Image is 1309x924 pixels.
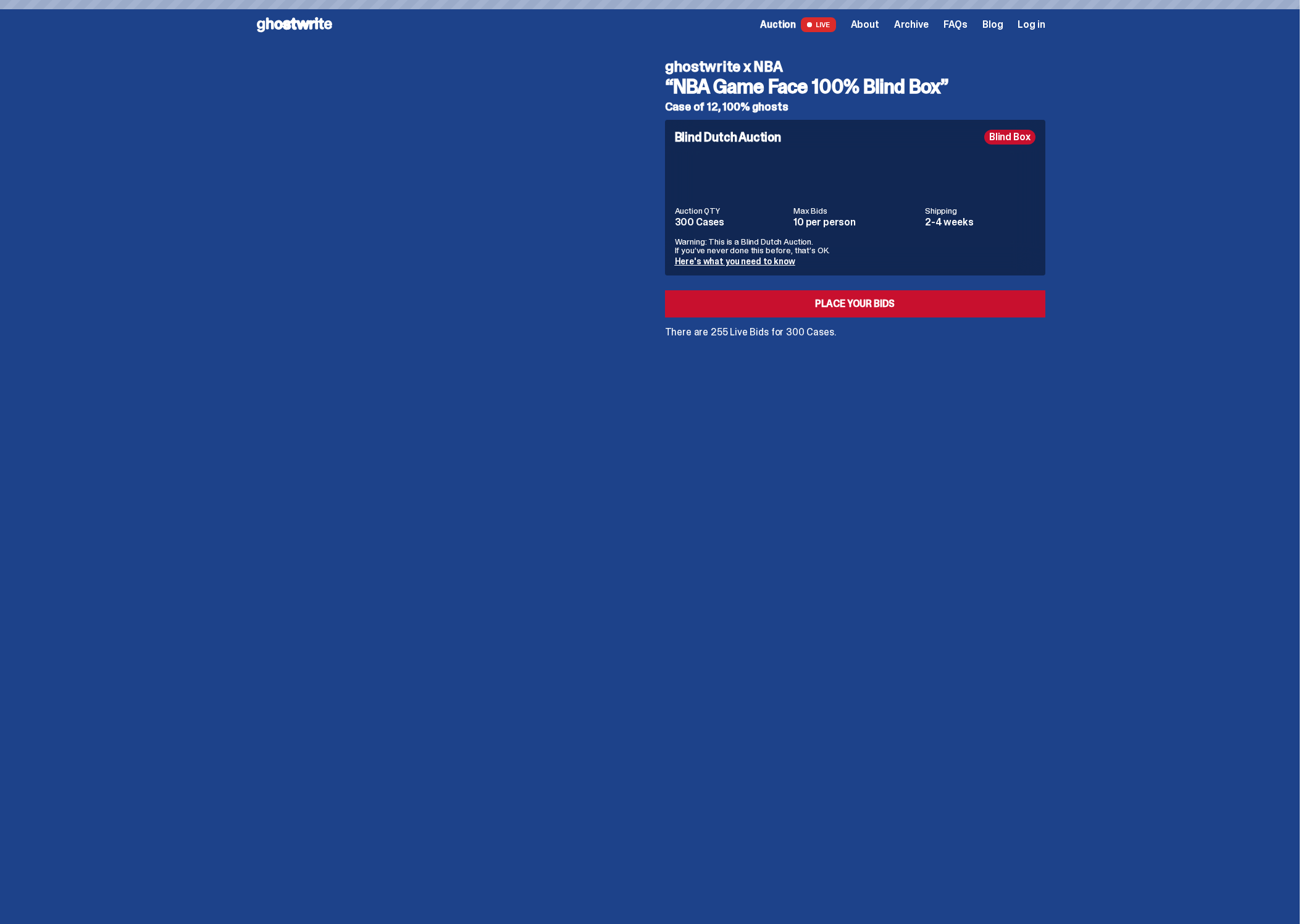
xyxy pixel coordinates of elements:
[665,59,1045,74] h4: ghostwrite x NBA
[851,20,879,30] a: About
[675,131,781,143] h4: Blind Dutch Auction
[894,20,929,30] a: Archive
[793,206,918,215] dt: Max Bids
[665,290,1045,317] a: Place your Bids
[760,17,835,32] a: Auction LIVE
[675,256,795,267] a: Here's what you need to know
[801,17,836,32] span: LIVE
[665,101,1045,112] h5: Case of 12, 100% ghosts
[675,206,787,215] dt: Auction QTY
[793,217,918,227] dd: 10 per person
[675,217,787,227] dd: 300 Cases
[760,20,796,30] span: Auction
[675,237,1035,254] p: Warning: This is a Blind Dutch Auction. If you’ve never done this before, that’s OK.
[1018,20,1045,30] a: Log in
[984,130,1035,145] div: Blind Box
[982,20,1003,30] a: Blog
[665,327,1045,337] p: There are 255 Live Bids for 300 Cases.
[925,206,1035,215] dt: Shipping
[943,20,968,30] a: FAQs
[925,217,1035,227] dd: 2-4 weeks
[665,77,1045,96] h3: “NBA Game Face 100% Blind Box”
